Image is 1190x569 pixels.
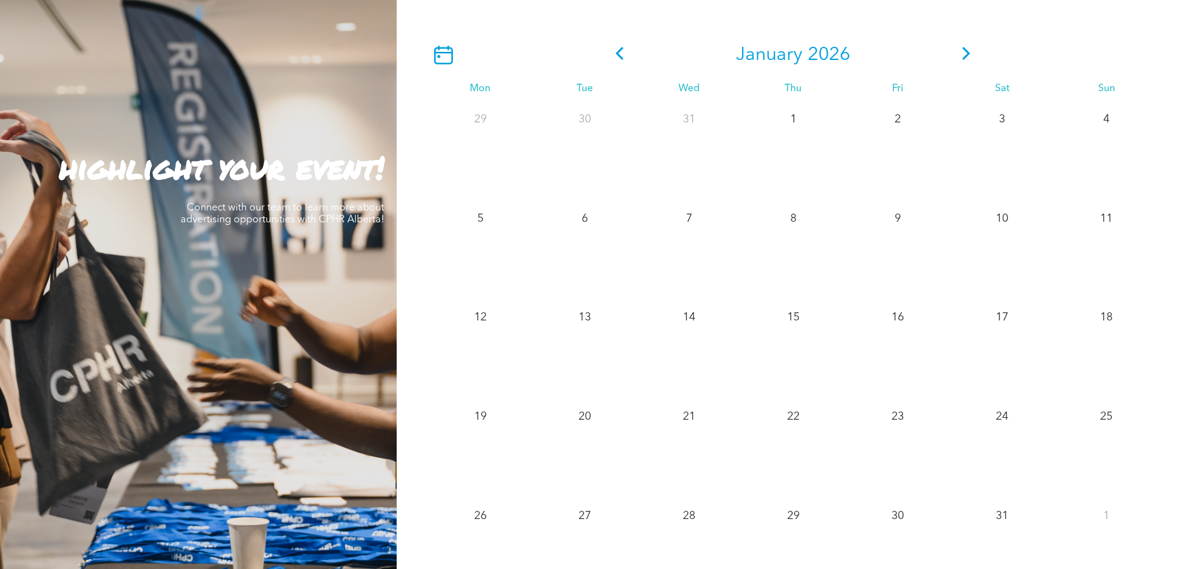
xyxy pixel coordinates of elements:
p: 23 [886,405,909,428]
p: 24 [991,405,1013,428]
p: 21 [678,405,700,428]
p: 8 [782,207,805,230]
span: 2026 [808,46,850,64]
p: 29 [469,108,492,131]
p: 25 [1095,405,1118,428]
p: 12 [469,306,492,329]
p: 5 [469,207,492,230]
p: 29 [782,505,805,527]
p: 1 [1095,505,1118,527]
div: Fri [846,83,950,95]
div: Sun [1054,83,1159,95]
p: 11 [1095,207,1118,230]
p: 31 [678,108,700,131]
span: Connect with our team to learn more about advertising opportunities with CPHR Alberta! [181,203,384,225]
p: 13 [573,306,596,329]
p: 18 [1095,306,1118,329]
p: 16 [886,306,909,329]
div: Tue [532,83,637,95]
p: 2 [886,108,909,131]
span: January [736,46,803,64]
p: 31 [991,505,1013,527]
p: 15 [782,306,805,329]
p: 30 [886,505,909,527]
p: 7 [678,207,700,230]
div: Wed [637,83,741,95]
div: Thu [741,83,845,95]
p: 27 [573,505,596,527]
p: 26 [469,505,492,527]
p: 9 [886,207,909,230]
p: 3 [991,108,1013,131]
p: 1 [782,108,805,131]
p: 28 [678,505,700,527]
p: 10 [991,207,1013,230]
div: Mon [428,83,532,95]
div: Sat [950,83,1054,95]
p: 19 [469,405,492,428]
p: 22 [782,405,805,428]
p: 17 [991,306,1013,329]
strong: highlight your event! [59,145,384,189]
p: 14 [678,306,700,329]
p: 30 [573,108,596,131]
p: 4 [1095,108,1118,131]
p: 20 [573,405,596,428]
p: 6 [573,207,596,230]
